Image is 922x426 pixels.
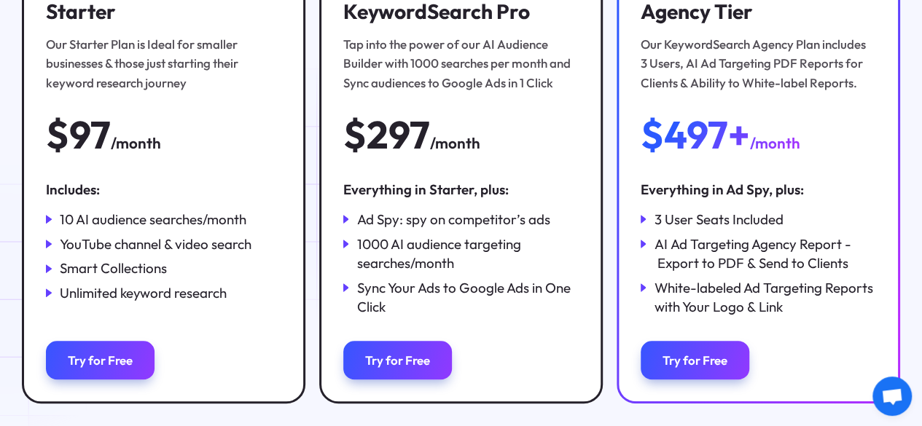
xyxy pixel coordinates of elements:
div: $297 [343,114,430,155]
div: Try for Free [365,352,430,368]
div: Try for Free [663,352,727,368]
div: Our Starter Plan is Ideal for smaller businesses & those just starting their keyword research jou... [46,35,276,92]
div: 10 AI audience searches/month [60,210,246,229]
div: Smart Collections [60,259,167,277]
a: Try for Free [641,341,749,379]
div: Unlimited keyword research [60,283,227,302]
div: Our KeywordSearch Agency Plan includes 3 Users, AI Ad Targeting PDF Reports for Clients & Ability... [641,35,871,92]
div: Sync Your Ads to Google Ads in One Click [357,278,579,317]
div: Ad Spy: spy on competitor’s ads [357,210,550,229]
div: Tap into the power of our AI Audience Builder with 1000 searches per month and Sync audiences to ... [343,35,574,92]
div: YouTube channel & video search [60,234,251,253]
a: Try for Free [46,341,155,379]
div: 3 User Seats Included [655,210,784,229]
div: /month [111,131,161,154]
div: /month [430,131,480,154]
div: /month [750,131,800,154]
div: Includes: [46,180,281,199]
a: Try for Free [343,341,452,379]
div: Everything in Starter, plus: [343,180,579,199]
div: AI Ad Targeting Agency Report - Export to PDF & Send to Clients [655,234,876,273]
div: White-labeled Ad Targeting Reports with Your Logo & Link [655,278,876,317]
div: 1000 AI audience targeting searches/month [357,234,579,273]
div: Try for Free [68,352,133,368]
div: $497+ [641,114,750,155]
div: $97 [46,114,111,155]
div: Everything in Ad Spy, plus: [641,180,876,199]
a: Open chat [872,376,912,416]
